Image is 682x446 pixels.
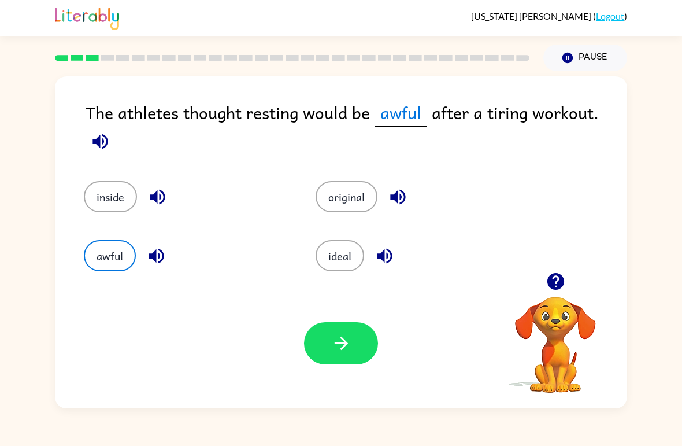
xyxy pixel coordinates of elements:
[84,240,136,271] button: awful
[498,279,613,395] video: Your browser must support playing .mp4 files to use Literably. Please try using another browser.
[86,99,627,158] div: The athletes thought resting would be after a tiring workout.
[596,10,624,21] a: Logout
[471,10,627,21] div: ( )
[316,181,377,212] button: original
[543,45,627,71] button: Pause
[471,10,593,21] span: [US_STATE] [PERSON_NAME]
[55,5,119,30] img: Literably
[316,240,364,271] button: ideal
[375,99,427,127] span: awful
[84,181,137,212] button: inside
